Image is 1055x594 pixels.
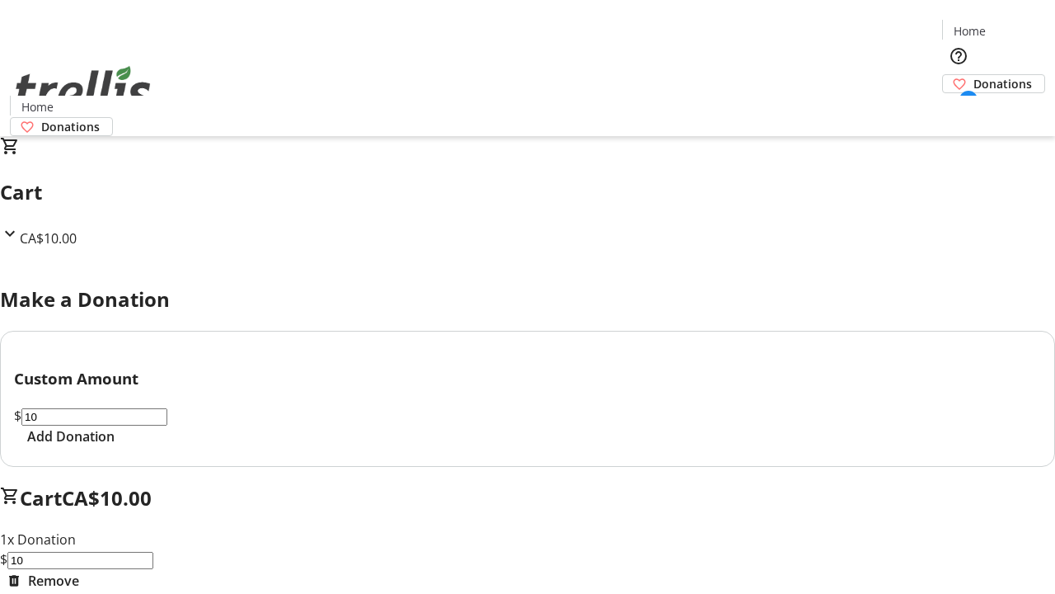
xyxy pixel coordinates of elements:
span: Donations [41,118,100,135]
span: Home [21,98,54,115]
h3: Custom Amount [14,367,1041,390]
a: Donations [10,117,113,136]
input: Donation Amount [7,552,153,569]
a: Home [943,22,996,40]
input: Donation Amount [21,408,167,426]
button: Add Donation [14,427,128,446]
span: CA$10.00 [62,484,152,511]
span: Add Donation [27,427,115,446]
span: Remove [28,571,79,591]
span: Home [954,22,986,40]
a: Donations [942,74,1045,93]
span: CA$10.00 [20,229,77,247]
button: Cart [942,93,975,126]
span: $ [14,407,21,425]
img: Orient E2E Organization bFzNIgylTv's Logo [10,48,157,130]
button: Help [942,40,975,73]
span: Donations [973,75,1032,92]
a: Home [11,98,63,115]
